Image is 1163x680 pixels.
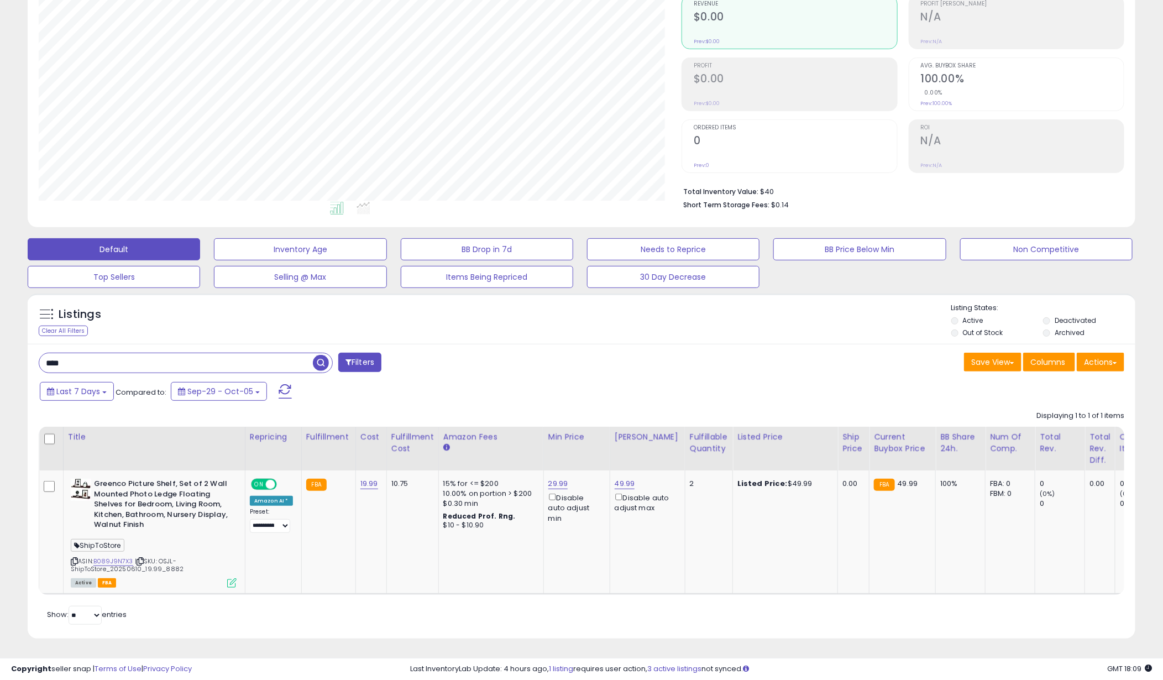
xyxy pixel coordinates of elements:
[68,431,240,443] div: Title
[391,479,430,489] div: 10.75
[71,479,91,501] img: 4132AY-UGkL._SL40_.jpg
[360,478,378,489] a: 19.99
[443,443,450,453] small: Amazon Fees.
[1120,431,1160,454] div: Ordered Items
[694,63,897,69] span: Profit
[410,664,1152,674] div: Last InventoryLab Update: 4 hours ago, requires user action, not synced.
[921,134,1124,149] h2: N/A
[1023,353,1075,372] button: Columns
[940,479,977,489] div: 100%
[960,238,1133,260] button: Non Competitive
[98,578,117,588] span: FBA
[443,489,535,499] div: 10.00% on portion > $200
[940,431,981,454] div: BB Share 24h.
[587,238,759,260] button: Needs to Reprice
[40,382,114,401] button: Last 7 Days
[549,663,573,674] a: 1 listing
[898,478,918,489] span: 49.99
[1040,479,1085,489] div: 0
[921,88,943,97] small: 0.00%
[1055,328,1085,337] label: Archived
[874,479,894,491] small: FBA
[1036,411,1124,421] div: Displaying 1 to 1 of 1 items
[683,184,1116,197] li: $40
[94,479,228,533] b: Greenco Picture Shelf, Set of 2 Wall Mounted Photo Ledge Floating Shelves for Bedroom, Living Roo...
[306,479,327,491] small: FBA
[1040,489,1055,498] small: (0%)
[690,479,724,489] div: 2
[587,266,759,288] button: 30 Day Decrease
[11,664,192,674] div: seller snap | |
[214,266,386,288] button: Selling @ Max
[690,431,728,454] div: Fulfillable Quantity
[694,162,709,169] small: Prev: 0
[93,557,133,566] a: B089J9N7X3
[252,480,266,489] span: ON
[737,431,833,443] div: Listed Price
[921,38,942,45] small: Prev: N/A
[842,431,865,454] div: Ship Price
[921,11,1124,25] h2: N/A
[28,266,200,288] button: Top Sellers
[737,479,829,489] div: $49.99
[694,38,720,45] small: Prev: $0.00
[615,431,680,443] div: [PERSON_NAME]
[47,609,127,620] span: Show: entries
[773,238,946,260] button: BB Price Below Min
[338,353,381,372] button: Filters
[683,200,769,210] b: Short Term Storage Fees:
[28,238,200,260] button: Default
[187,386,253,397] span: Sep-29 - Oct-05
[647,663,701,674] a: 3 active listings
[694,134,897,149] h2: 0
[250,431,297,443] div: Repricing
[694,11,897,25] h2: $0.00
[990,431,1030,454] div: Num of Comp.
[615,491,677,513] div: Disable auto adjust max
[71,578,96,588] span: All listings currently available for purchase on Amazon
[694,100,720,107] small: Prev: $0.00
[171,382,267,401] button: Sep-29 - Oct-05
[964,353,1021,372] button: Save View
[143,663,192,674] a: Privacy Policy
[95,663,142,674] a: Terms of Use
[360,431,382,443] div: Cost
[250,508,293,532] div: Preset:
[921,1,1124,7] span: Profit [PERSON_NAME]
[921,72,1124,87] h2: 100.00%
[963,328,1003,337] label: Out of Stock
[842,479,861,489] div: 0.00
[306,431,351,443] div: Fulfillment
[1040,499,1085,509] div: 0
[275,480,293,489] span: OFF
[1120,489,1135,498] small: (0%)
[548,491,601,524] div: Disable auto adjust min
[59,307,101,322] h5: Listings
[771,200,789,210] span: $0.14
[921,162,942,169] small: Prev: N/A
[71,557,184,573] span: | SKU: OSJL-ShipToStore_20250610_19.99_8882
[548,431,605,443] div: Min Price
[250,496,293,506] div: Amazon AI *
[615,478,635,489] a: 49.99
[401,266,573,288] button: Items Being Repriced
[737,478,788,489] b: Listed Price:
[694,72,897,87] h2: $0.00
[1040,431,1080,454] div: Total Rev.
[391,431,434,454] div: Fulfillment Cost
[71,539,124,552] span: ShipToStore
[1030,357,1065,368] span: Columns
[683,187,758,196] b: Total Inventory Value:
[1055,316,1096,325] label: Deactivated
[443,511,516,521] b: Reduced Prof. Rng.
[1089,431,1110,466] div: Total Rev. Diff.
[951,303,1135,313] p: Listing States:
[56,386,100,397] span: Last 7 Days
[1107,663,1152,674] span: 2025-10-13 18:09 GMT
[1077,353,1124,372] button: Actions
[921,63,1124,69] span: Avg. Buybox Share
[548,478,568,489] a: 29.99
[990,479,1026,489] div: FBA: 0
[990,489,1026,499] div: FBM: 0
[443,479,535,489] div: 15% for <= $200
